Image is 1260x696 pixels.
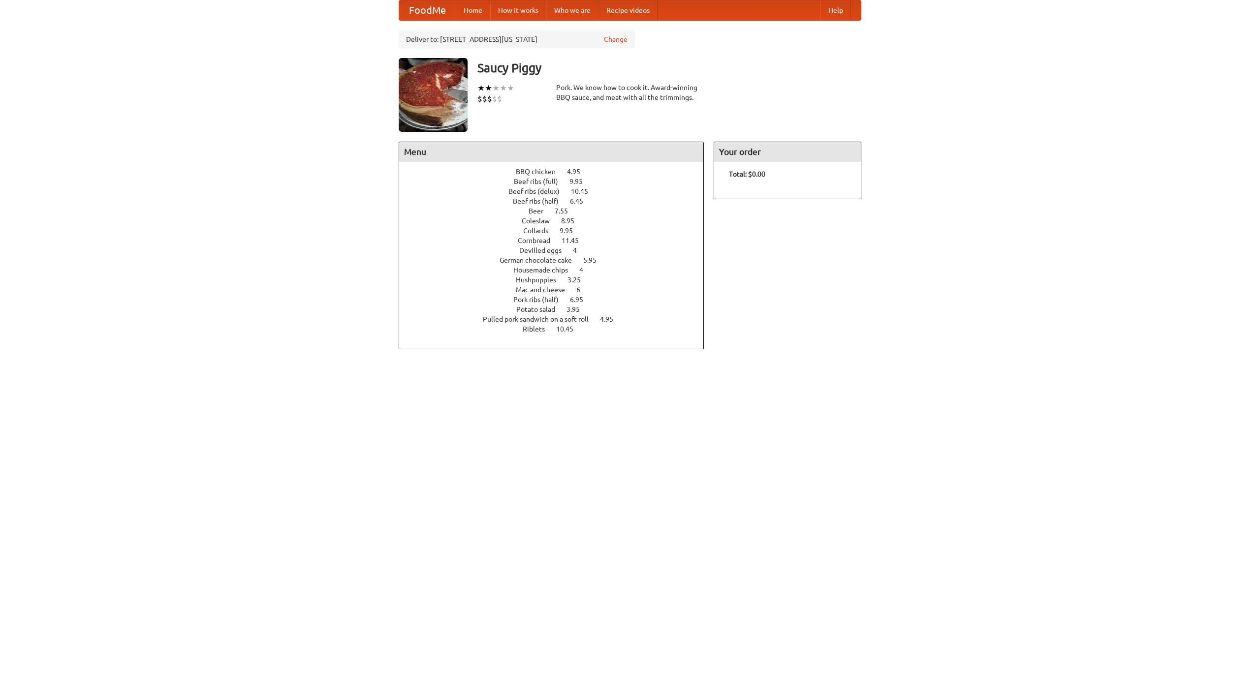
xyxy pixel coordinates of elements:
span: 5.95 [583,256,606,264]
b: Total: $0.00 [729,170,765,178]
span: 10.45 [556,325,583,333]
a: Recipe videos [598,0,658,20]
a: Change [604,34,628,44]
span: 3.95 [567,305,590,313]
li: ★ [507,83,514,93]
span: 8.95 [561,217,584,225]
div: Deliver to: [STREET_ADDRESS][US_STATE] [399,30,635,48]
a: German chocolate cake 5.95 [500,256,615,264]
a: Beef ribs (full) 9.95 [514,178,601,185]
span: Beef ribs (full) [514,178,568,185]
a: Pulled pork sandwich on a soft roll 4.95 [483,315,631,323]
span: Pork ribs (half) [513,296,568,303]
span: Housemade chips [513,266,578,274]
span: 11.45 [562,237,589,244]
li: $ [492,93,497,104]
span: 6 [576,286,590,294]
a: Who we are [546,0,598,20]
span: Beer [529,207,553,215]
span: 4 [573,246,587,254]
span: Mac and cheese [516,286,575,294]
a: Hushpuppies 3.25 [516,276,599,284]
a: Beef ribs (delux) 10.45 [508,187,606,195]
span: German chocolate cake [500,256,582,264]
h3: Saucy Piggy [477,58,861,78]
div: Pork. We know how to cook it. Award-winning BBQ sauce, and meat with all the trimmings. [556,83,704,102]
span: Collards [523,227,558,235]
li: $ [477,93,482,104]
span: 7.55 [555,207,578,215]
a: Riblets 10.45 [523,325,592,333]
span: BBQ chicken [516,168,566,176]
a: Mac and cheese 6 [516,286,598,294]
img: angular.jpg [399,58,468,132]
span: 10.45 [571,187,598,195]
a: Devilled eggs 4 [519,246,595,254]
h4: Menu [399,142,703,162]
li: $ [487,93,492,104]
li: ★ [477,83,485,93]
a: Cornbread 11.45 [518,237,597,244]
span: Cornbread [518,237,560,244]
li: $ [497,93,502,104]
a: Beer 7.55 [529,207,586,215]
li: ★ [500,83,507,93]
h4: Your order [714,142,861,162]
span: 4.95 [600,315,623,323]
a: Help [820,0,851,20]
span: 3.25 [567,276,591,284]
li: $ [482,93,487,104]
li: ★ [485,83,492,93]
span: Riblets [523,325,555,333]
a: FoodMe [399,0,456,20]
span: Pulled pork sandwich on a soft roll [483,315,598,323]
span: Potato salad [516,305,565,313]
span: 6.45 [570,197,593,205]
span: Beef ribs (delux) [508,187,569,195]
span: Coleslaw [522,217,560,225]
a: Collards 9.95 [523,227,591,235]
a: Beef ribs (half) 6.45 [513,197,601,205]
span: 9.95 [560,227,583,235]
span: 9.95 [569,178,593,185]
a: How it works [490,0,546,20]
a: BBQ chicken 4.95 [516,168,598,176]
a: Home [456,0,490,20]
span: 4 [579,266,593,274]
a: Housemade chips 4 [513,266,601,274]
span: 6.95 [570,296,593,303]
a: Coleslaw 8.95 [522,217,593,225]
span: Hushpuppies [516,276,566,284]
span: Devilled eggs [519,246,571,254]
span: 4.95 [567,168,590,176]
li: ★ [492,83,500,93]
a: Potato salad 3.95 [516,305,598,313]
span: Beef ribs (half) [513,197,568,205]
a: Pork ribs (half) 6.95 [513,296,601,303]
